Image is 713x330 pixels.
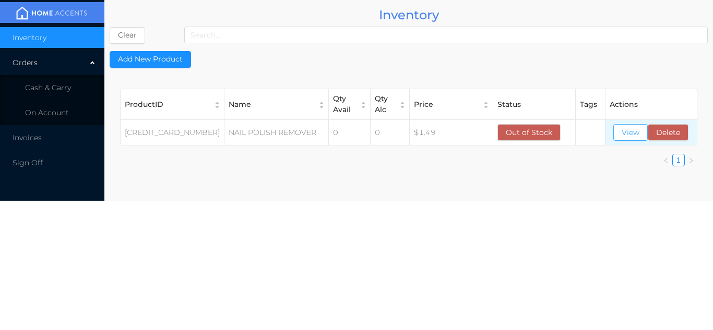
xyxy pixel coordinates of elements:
[360,100,367,109] div: Sort
[13,33,46,42] span: Inventory
[497,124,561,141] button: Out of Stock
[360,100,367,102] i: icon: caret-up
[580,99,601,110] div: Tags
[497,99,571,110] div: Status
[329,120,371,145] td: 0
[360,104,367,106] i: icon: caret-down
[613,124,648,141] button: View
[399,100,406,102] i: icon: caret-up
[410,120,493,145] td: $1.49
[688,157,694,164] i: icon: right
[375,93,394,115] div: Qty Alc
[13,158,43,167] span: Sign Off
[333,93,354,115] div: Qty Avail
[110,27,145,44] button: Clear
[213,100,221,109] div: Sort
[229,99,313,110] div: Name
[483,104,490,106] i: icon: caret-down
[676,156,681,164] a: 1
[672,154,685,166] li: 1
[610,99,693,110] div: Actions
[318,100,325,109] div: Sort
[483,100,490,102] i: icon: caret-up
[125,99,208,110] div: ProductID
[121,120,224,145] td: [CREDIT_CARD_NUMBER]
[110,51,191,68] button: Add New Product
[214,104,221,106] i: icon: caret-down
[685,154,697,166] li: Next Page
[663,157,669,164] i: icon: left
[660,154,672,166] li: Previous Page
[184,27,708,43] input: Search...
[482,100,490,109] div: Sort
[399,104,406,106] i: icon: caret-down
[214,100,221,102] i: icon: caret-up
[224,120,329,145] td: NAIL POLISH REMOVER
[414,99,477,110] div: Price
[25,108,69,117] span: On Account
[13,133,42,142] span: Invoices
[25,83,71,92] span: Cash & Carry
[648,124,688,141] button: Delete
[399,100,406,109] div: Sort
[13,5,91,21] img: mainBanner
[318,100,325,102] i: icon: caret-up
[371,120,410,145] td: 0
[110,5,708,25] div: Inventory
[318,104,325,106] i: icon: caret-down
